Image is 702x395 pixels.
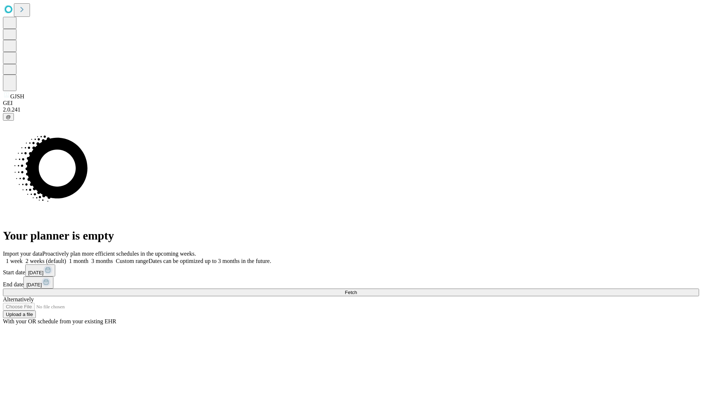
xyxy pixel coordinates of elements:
div: 2.0.241 [3,106,699,113]
span: [DATE] [28,270,44,275]
button: Fetch [3,289,699,296]
span: 2 weeks (default) [26,258,66,264]
button: @ [3,113,14,121]
span: Proactively plan more efficient schedules in the upcoming weeks. [42,251,196,257]
span: Alternatively [3,296,34,302]
span: Import your data [3,251,42,257]
button: [DATE] [25,264,55,276]
span: With your OR schedule from your existing EHR [3,318,116,324]
button: Upload a file [3,311,36,318]
div: Start date [3,264,699,276]
span: 1 month [69,258,88,264]
span: Fetch [345,290,357,295]
div: End date [3,276,699,289]
span: 1 week [6,258,23,264]
span: 3 months [91,258,113,264]
span: GJSH [10,93,24,99]
h1: Your planner is empty [3,229,699,242]
span: @ [6,114,11,120]
button: [DATE] [23,276,53,289]
span: [DATE] [26,282,42,287]
span: Dates can be optimized up to 3 months in the future. [148,258,271,264]
div: GEI [3,100,699,106]
span: Custom range [116,258,148,264]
